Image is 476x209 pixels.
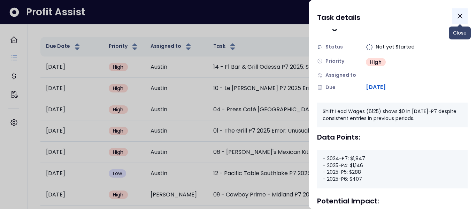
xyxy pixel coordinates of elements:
div: Data Points: [317,133,468,141]
span: High [370,59,382,66]
div: Potential Impact: [317,197,468,205]
span: Not yet Started [376,43,415,51]
span: Priority [325,58,344,65]
div: - 2024-P7: $1,847 - 2025-P4: $1,146 - 2025-P5: $288 - 2025-P6: $407 [317,150,468,188]
h1: Task details [317,11,360,24]
span: Status [325,43,343,51]
div: Close [449,27,471,39]
div: Shift Lead Wages (6125) shows $0 in [DATE]-P7 despite consistent entries in previous periods. [317,103,468,127]
img: Status [317,44,323,50]
img: Not yet Started [366,44,373,51]
span: Due [325,84,336,91]
span: Assigned to [325,72,356,79]
span: [DATE] [366,83,386,91]
button: Close [452,8,468,24]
